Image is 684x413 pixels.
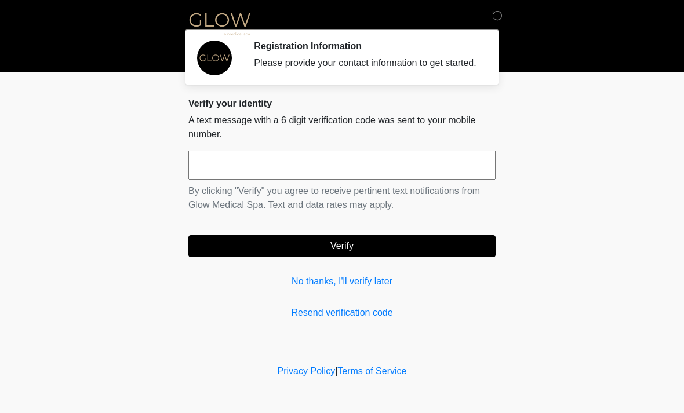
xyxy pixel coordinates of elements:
[177,9,263,38] img: Glow Medical Spa Logo
[197,41,232,75] img: Agent Avatar
[337,366,406,376] a: Terms of Service
[254,56,478,70] div: Please provide your contact information to get started.
[335,366,337,376] a: |
[188,275,496,288] a: No thanks, I'll verify later
[188,235,496,257] button: Verify
[188,114,496,141] p: A text message with a 6 digit verification code was sent to your mobile number.
[188,184,496,212] p: By clicking "Verify" you agree to receive pertinent text notifications from Glow Medical Spa. Tex...
[188,306,496,320] a: Resend verification code
[188,98,496,109] h2: Verify your identity
[278,366,336,376] a: Privacy Policy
